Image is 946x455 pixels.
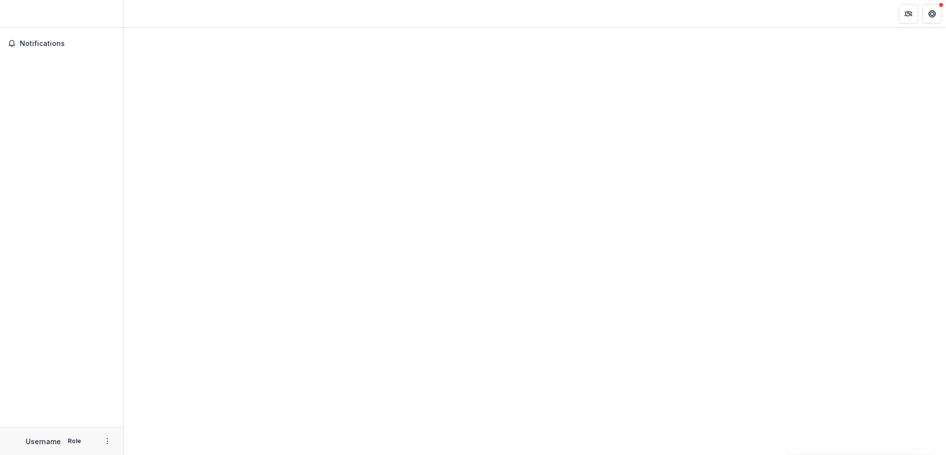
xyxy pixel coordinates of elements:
[20,40,115,48] span: Notifications
[4,36,119,51] button: Notifications
[899,4,918,24] button: Partners
[101,435,113,447] button: More
[65,437,84,446] p: Role
[26,436,61,447] p: Username
[922,4,942,24] button: Get Help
